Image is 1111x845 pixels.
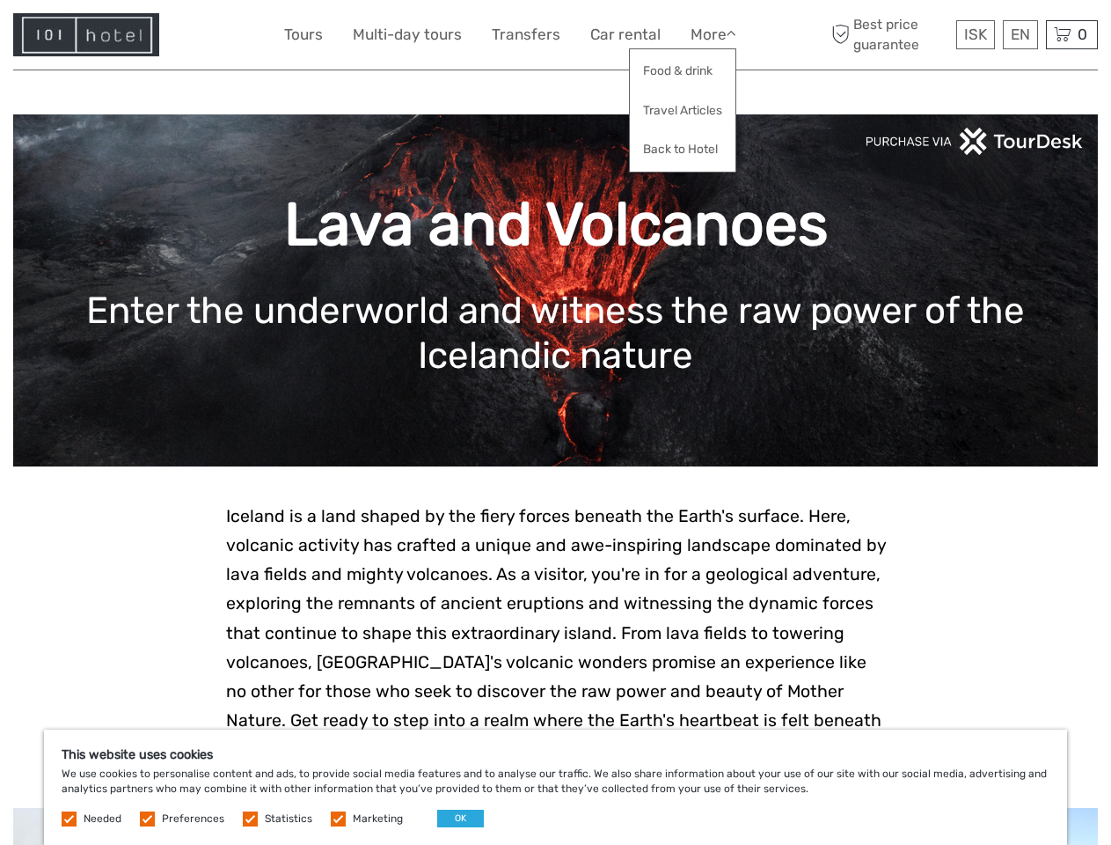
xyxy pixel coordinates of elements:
[44,730,1067,845] div: We use cookies to personalise content and ads, to provide social media features and to analyse ou...
[13,13,159,56] img: Hotel Information
[62,747,1049,762] h5: This website uses cookies
[353,812,403,827] label: Marketing
[202,27,223,48] button: Open LiveChat chat widget
[284,22,323,48] a: Tours
[25,31,199,45] p: We're away right now. Please check back later!
[630,93,735,128] a: Travel Articles
[691,22,736,48] a: More
[40,189,1071,261] h1: Lava and Volcanoes
[40,289,1071,378] h1: Enter the underworld and witness the raw power of the Icelandic nature
[84,812,121,827] label: Needed
[1003,20,1038,49] div: EN
[492,22,560,48] a: Transfers
[226,506,886,760] span: Iceland is a land shaped by the fiery forces beneath the Earth's surface. Here, volcanic activity...
[437,810,484,827] button: OK
[590,22,661,48] a: Car rental
[353,22,462,48] a: Multi-day tours
[630,132,735,166] a: Back to Hotel
[630,54,735,88] a: Food & drink
[865,128,1085,155] img: PurchaseViaTourDeskwhite.png
[964,26,987,43] span: ISK
[827,15,952,54] span: Best price guarantee
[1075,26,1090,43] span: 0
[265,812,312,827] label: Statistics
[162,812,224,827] label: Preferences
